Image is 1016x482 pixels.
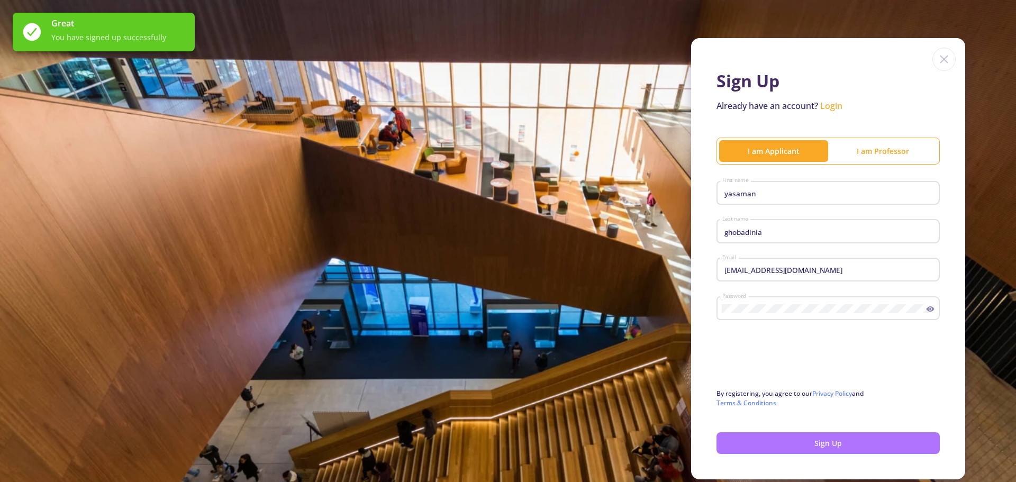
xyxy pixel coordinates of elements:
[828,145,937,157] div: I am Professor
[716,389,940,408] p: By registering, you agree to our and
[932,48,956,71] img: close icon
[716,432,940,454] button: Sign Up
[719,145,828,157] div: I am Applicant
[716,99,940,112] p: Already have an account?
[716,398,776,407] a: Terms & Conditions
[820,100,842,112] a: Login
[51,17,186,30] span: Great
[716,71,940,91] h1: Sign Up
[812,389,852,398] a: Privacy Policy
[51,32,186,43] span: You have signed up successfully
[716,339,877,380] iframe: reCAPTCHA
